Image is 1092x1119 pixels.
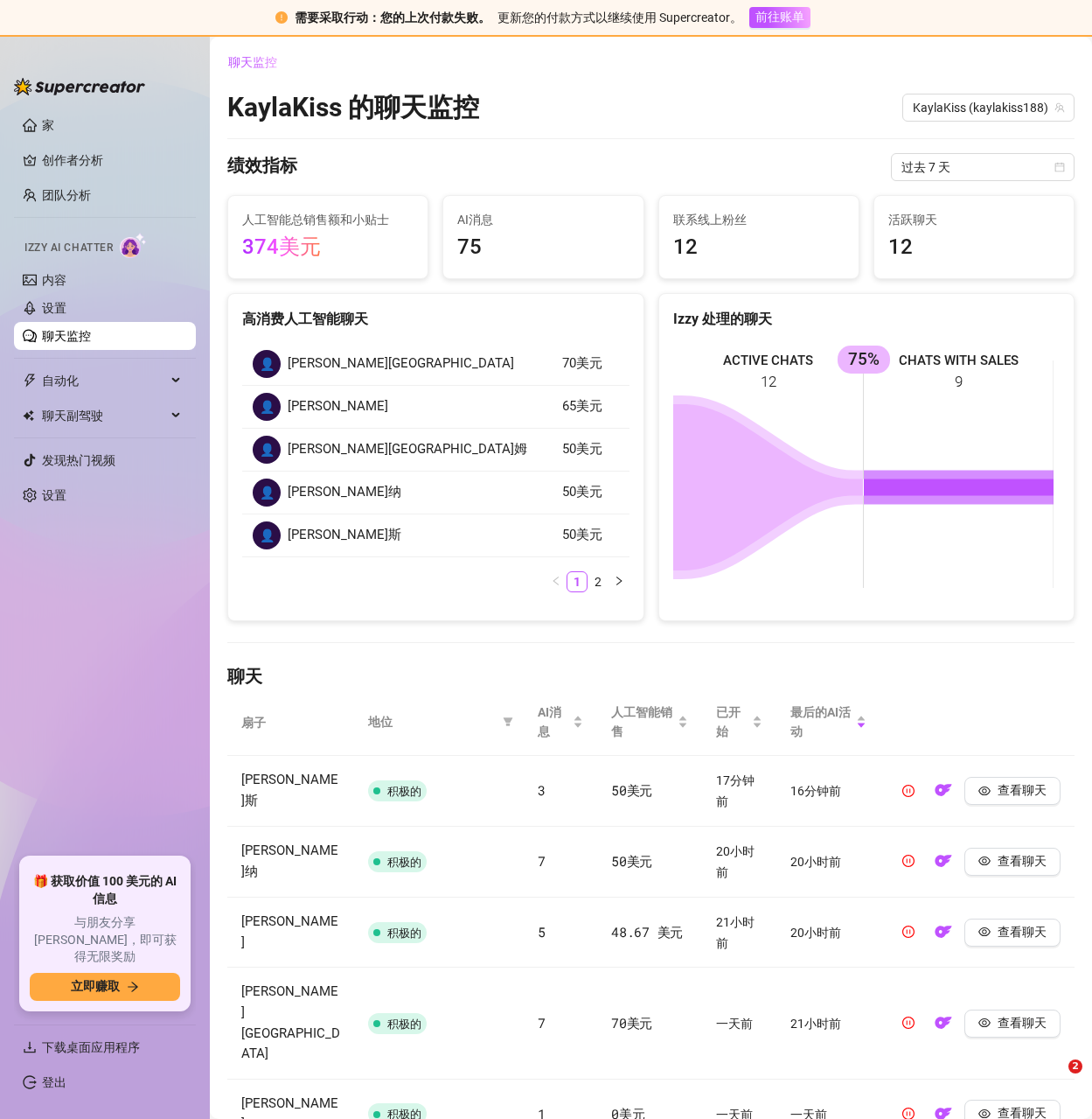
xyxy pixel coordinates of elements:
font: 20小时前 [716,845,755,880]
span: 眼睛 [978,785,991,797]
font: AI消息 [457,213,493,227]
font: 需要采取行动：您的上次付款失败。 [295,10,490,24]
span: 眼睛 [978,1017,991,1029]
font: [PERSON_NAME][GEOGRAPHIC_DATA] [241,983,340,1061]
span: 暂停圈 [902,926,915,938]
font: [PERSON_NAME] [241,913,338,950]
font: 7 [538,1014,546,1032]
a: 的 [929,858,957,872]
font: 一天前 [716,1018,753,1032]
li: 上一页 [546,571,567,592]
font: 地位 [368,715,393,729]
span: 眼睛 [978,926,991,938]
font: 前往账单 [755,10,804,24]
span: 左边 [551,576,561,586]
th: AI消息 [524,689,597,756]
a: 设置 [42,488,66,502]
font: [PERSON_NAME][GEOGRAPHIC_DATA]姆 [288,441,527,457]
font: 50美元 [562,441,602,457]
font: 自动化 [42,374,79,388]
font: 21小时前 [716,916,755,951]
span: 筛选 [503,717,513,727]
font: 20小时前 [790,856,841,870]
button: 立即赚取向右箭头 [30,973,180,1001]
font: 查看聊天 [998,1016,1047,1030]
span: 向右箭头 [127,981,139,993]
img: 的 [935,1014,952,1032]
font: 聊天 [227,666,262,687]
font: 3 [538,781,546,799]
a: 的 [929,1020,957,1034]
font: 聊天监控 [228,55,277,69]
a: 内容 [42,273,66,287]
button: 的 [929,777,957,805]
font: 21小时前 [790,1018,841,1032]
font: 7 [538,852,546,870]
font: Izzy 处理的聊天 [673,311,772,327]
font: 50美元 [611,781,652,799]
font: 17分钟前 [716,774,755,809]
a: 聊天监控 [42,329,91,343]
font: 70美元 [562,355,602,371]
span: 下载 [23,1040,37,1054]
a: 前往账单 [749,10,810,24]
img: 的 [935,923,952,941]
font: 50美元 [611,852,652,870]
font: 65美元 [562,398,602,414]
font: 50美元 [562,484,602,500]
font: 5 [538,923,546,941]
li: 2 [588,571,609,592]
button: 查看聊天 [964,848,1061,876]
span: 筛选 [499,709,517,735]
font: 48.67 美元 [611,923,683,941]
a: 发现热门视频 [42,453,115,467]
font: 立即赚取 [71,979,120,993]
font: 👤 [260,486,275,500]
th: 已开始 [702,689,776,756]
font: 高消费人工智能聊天 [242,311,368,327]
font: 最后的AI活动 [790,705,851,738]
font: 活跃聊天 [888,213,937,227]
font: [PERSON_NAME]斯 [288,527,401,542]
font: 50美元 [562,527,602,542]
font: 下载桌面应用程序 [42,1040,140,1054]
font: 2 [1072,1060,1079,1072]
font: 70美元 [611,1014,652,1032]
font: 👤 [260,528,275,542]
font: 积极的 [387,1018,421,1031]
font: 20小时前 [790,927,841,941]
font: 查看聊天 [998,783,1047,797]
font: 积极的 [387,785,421,798]
button: 查看聊天 [964,919,1061,947]
font: 1 [574,575,581,589]
a: 设置 [42,301,66,315]
iframe: 对讲机实时聊天 [1033,1060,1075,1102]
font: 联系线上粉丝 [673,213,747,227]
font: 2 [595,575,602,589]
font: 积极的 [387,856,421,869]
font: AI消息 [538,705,561,738]
button: 的 [929,848,957,876]
button: 前往账单 [749,7,810,28]
font: 人工智能销售 [611,705,672,738]
font: [PERSON_NAME]斯 [241,772,338,808]
font: 已开始 [716,705,741,738]
span: 感叹号 [275,11,288,24]
font: 374美元 [242,234,321,259]
font: 聊天监控 [374,92,479,122]
font: 扇子 [241,716,266,730]
font: 与朋友分享 [PERSON_NAME]，即可获得无限奖励 [34,915,177,963]
a: 登出 [42,1075,66,1089]
button: 查看聊天 [964,777,1061,805]
font: 查看聊天 [998,925,1047,939]
font: 👤 [260,357,275,371]
font: 聊天副驾驶 [42,409,103,423]
span: 日历 [1054,162,1065,172]
font: KaylaKiss 的 [227,92,374,122]
span: KaylaKiss (kaylakiss188) [913,94,1064,121]
span: 团队 [1054,102,1065,113]
li: 下一页 [609,571,629,592]
span: 暂停圈 [902,855,915,867]
font: [PERSON_NAME]纳 [241,843,338,879]
th: 最后的AI活动 [776,689,880,756]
